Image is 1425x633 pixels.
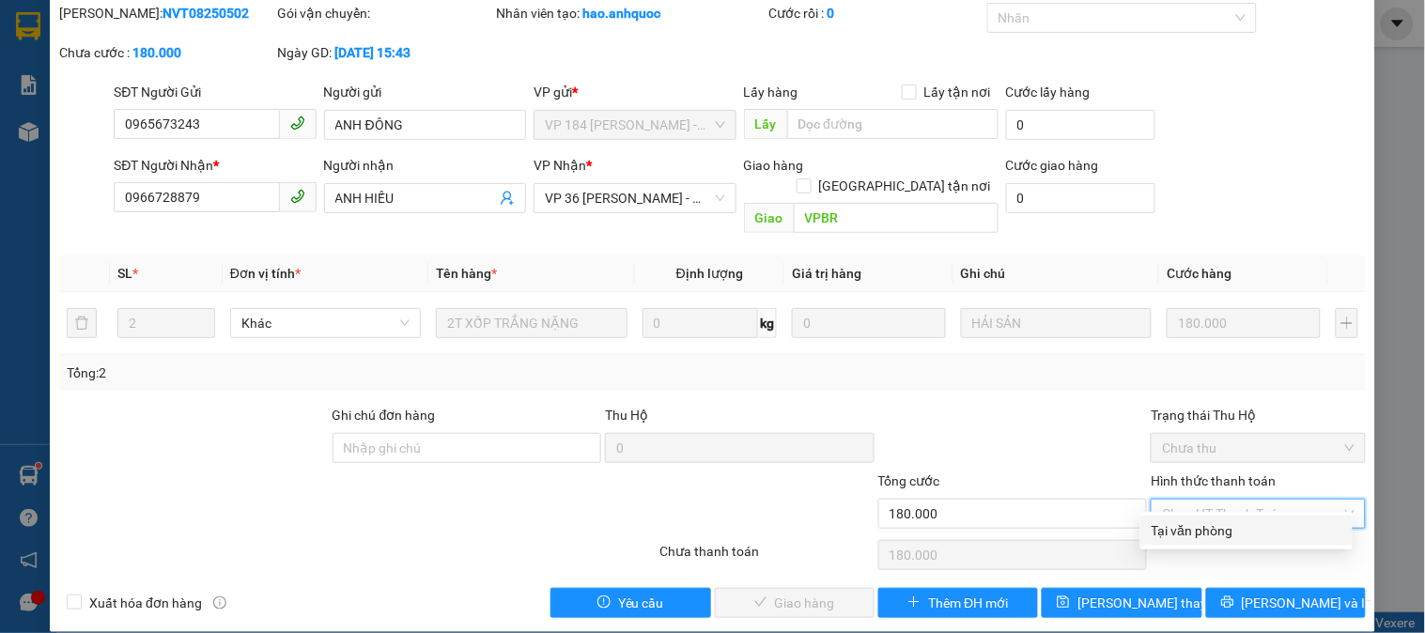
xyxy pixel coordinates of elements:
div: Người gửi [324,82,526,102]
div: Chưa thanh toán [658,541,875,574]
span: VP 184 Nguyễn Văn Trỗi - HCM [545,111,724,139]
input: 0 [1167,308,1321,338]
button: plus [1336,308,1358,338]
label: Ghi chú đơn hàng [333,408,436,423]
span: Cước hàng [1167,266,1231,281]
button: delete [67,308,97,338]
input: 0 [792,308,946,338]
span: plus [907,595,921,610]
span: user-add [500,191,515,206]
span: Thêm ĐH mới [928,593,1008,613]
input: VD: Bàn, Ghế [436,308,627,338]
button: plusThêm ĐH mới [878,588,1038,618]
div: Nhân viên tạo: [496,3,766,23]
div: VP gửi [534,82,736,102]
span: VP 36 Lê Thành Duy - Bà Rịa [545,184,724,212]
div: Cước rồi : [769,3,984,23]
label: Cước giao hàng [1006,158,1099,173]
span: Đơn vị tính [230,266,301,281]
label: Cước lấy hàng [1006,85,1091,100]
div: Chưa cước : [59,42,273,63]
span: SL [117,266,132,281]
span: Khác [241,309,410,337]
div: Ngày GD: [278,42,492,63]
span: [PERSON_NAME] và In [1242,593,1373,613]
b: [DATE] 15:43 [335,45,411,60]
span: printer [1221,595,1234,610]
b: NVT08250502 [163,6,249,21]
div: Tại văn phòng [1152,520,1341,541]
span: Giao hàng [744,158,804,173]
button: printer[PERSON_NAME] và In [1206,588,1366,618]
span: Xuất hóa đơn hàng [82,593,209,613]
span: [PERSON_NAME] thay đổi [1077,593,1228,613]
input: Ghi chú đơn hàng [333,433,602,463]
th: Ghi chú [953,255,1159,292]
span: Tổng cước [878,473,940,488]
div: Gói vận chuyển: [278,3,492,23]
span: Yêu cầu [618,593,664,613]
b: 180.000 [132,45,181,60]
b: hao.anhquoc [582,6,660,21]
span: save [1057,595,1070,610]
span: Giá trị hàng [792,266,861,281]
div: Trạng thái Thu Hộ [1151,405,1365,425]
span: exclamation-circle [597,595,611,610]
span: Chọn HT Thanh Toán [1162,500,1354,528]
span: Định lượng [676,266,743,281]
input: Dọc đường [794,203,999,233]
span: Thu Hộ [605,408,648,423]
input: Dọc đường [787,109,999,139]
span: Chưa thu [1162,434,1354,462]
div: [PERSON_NAME]: [59,3,273,23]
div: Tổng: 2 [67,363,551,383]
span: [GEOGRAPHIC_DATA] tận nơi [812,176,999,196]
button: exclamation-circleYêu cầu [550,588,710,618]
b: 0 [828,6,835,21]
span: Lấy [744,109,787,139]
div: SĐT Người Nhận [114,155,316,176]
span: info-circle [213,596,226,610]
label: Hình thức thanh toán [1151,473,1276,488]
div: SĐT Người Gửi [114,82,316,102]
button: save[PERSON_NAME] thay đổi [1042,588,1201,618]
input: Cước lấy hàng [1006,110,1156,140]
span: kg [758,308,777,338]
span: phone [290,116,305,131]
span: Lấy hàng [744,85,798,100]
span: VP Nhận [534,158,586,173]
button: checkGiao hàng [715,588,875,618]
span: Tên hàng [436,266,497,281]
span: phone [290,189,305,204]
input: Cước giao hàng [1006,183,1156,213]
input: Ghi Chú [961,308,1152,338]
div: Người nhận [324,155,526,176]
span: Lấy tận nơi [917,82,999,102]
span: Giao [744,203,794,233]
